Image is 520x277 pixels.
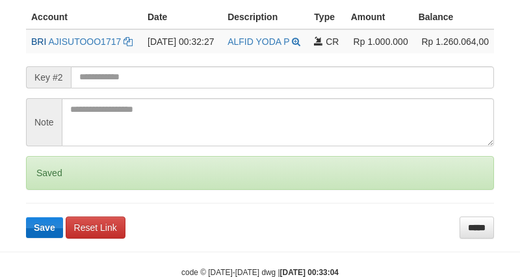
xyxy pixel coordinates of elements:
span: Note [26,98,62,146]
th: Date [142,5,222,29]
th: Balance [413,5,494,29]
th: Account [26,5,142,29]
button: Save [26,217,63,238]
span: CR [326,36,339,47]
span: Reset Link [74,222,117,233]
span: Key #2 [26,66,71,88]
th: Type [309,5,345,29]
strong: [DATE] 00:33:04 [280,268,339,277]
td: Rp 1.260.064,00 [413,29,494,53]
span: BRI [31,36,46,47]
td: Rp 1.000.000 [346,29,413,53]
a: Copy AJISUTOOO1717 to clipboard [123,36,133,47]
th: Description [222,5,309,29]
a: Reset Link [66,217,125,239]
span: Save [34,222,55,233]
div: Saved [26,156,494,190]
a: AJISUTOOO1717 [48,36,121,47]
td: [DATE] 00:32:27 [142,29,222,53]
a: ALFID YODA P [227,36,289,47]
th: Amount [346,5,413,29]
small: code © [DATE]-[DATE] dwg | [181,268,339,277]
